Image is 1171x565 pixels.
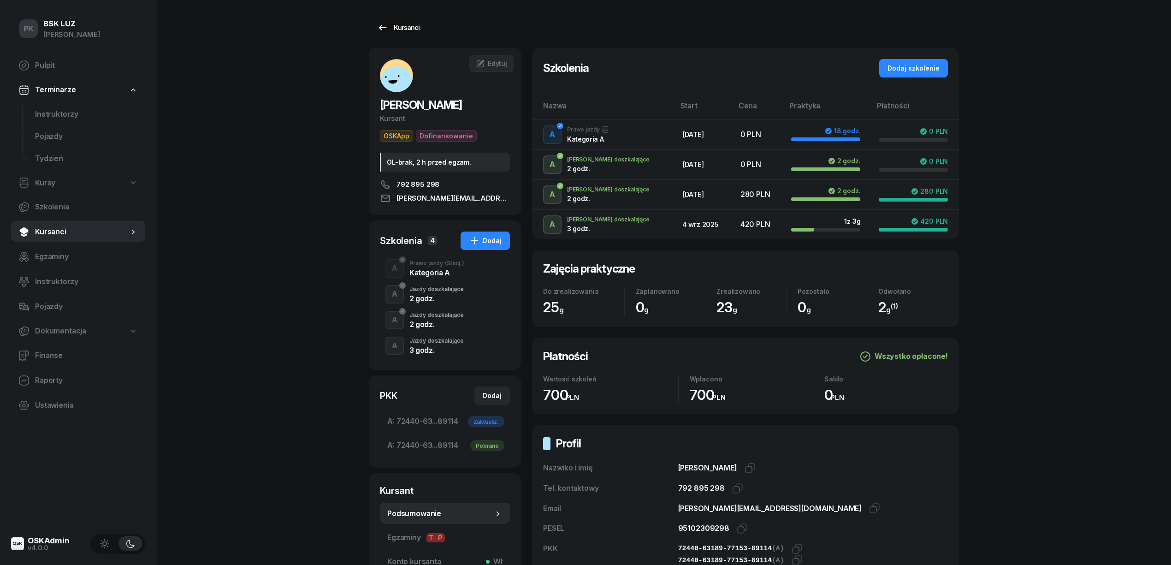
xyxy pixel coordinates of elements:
div: Wszystko opłacone! [860,351,948,363]
span: Pojazdy [35,301,138,313]
button: AJazdy doszkalające2 godz. [380,281,510,307]
div: A [388,261,401,276]
a: 792 895 298 [380,179,510,190]
div: Zrealizowano [716,287,786,295]
a: Tydzień [28,148,145,170]
div: Jazdy doszkalające [409,286,464,292]
div: [PERSON_NAME][EMAIL_ADDRESS][DOMAIN_NAME] [678,503,862,515]
div: Dodaj [469,235,502,246]
div: 0 PLN [740,129,777,141]
a: A:72440-63...89114Zaktualiz. [380,410,510,433]
span: Dofinansowanie [416,130,477,142]
a: Finanse [11,345,145,367]
div: A [388,286,401,302]
a: Pojazdy [11,296,145,318]
div: A [388,312,401,328]
th: Nazwa [532,100,675,119]
div: Dodaj szkolenie [887,63,940,74]
small: PLN [830,393,844,402]
div: 72440-63189-77153-89114 [678,543,784,555]
a: Pojazdy [28,125,145,148]
span: 0 [798,299,811,315]
div: 18 godz. [825,127,861,135]
span: PK [24,25,34,33]
div: v4.0.0 [28,545,70,551]
th: Start [675,100,733,119]
span: 0 [636,299,649,315]
span: Kursanci [35,226,129,238]
div: [DATE] [682,189,726,201]
h2: Płatności [543,349,588,364]
div: 95102309298 [678,523,729,535]
a: Szkolenia [11,196,145,218]
span: Finanse [35,350,138,362]
a: Edytuj [469,55,514,72]
span: Dokumentacja [35,325,86,337]
a: A:72440-63...89114Pobrano [380,434,510,457]
div: Saldo [824,375,948,383]
small: g [644,305,649,314]
a: Kursanci [11,221,145,243]
small: g [806,305,811,314]
div: Tel. kontaktowy [543,482,678,494]
div: Zaktualiz. [468,416,504,427]
button: A [385,311,404,329]
div: Kursant [380,113,510,125]
div: Pobrano [470,440,504,451]
div: Wpłacono [690,375,813,383]
div: PKK [543,543,678,564]
a: Kursy [11,172,145,194]
a: Pulpit [11,54,145,77]
a: Dokumentacja [11,321,145,342]
button: A [385,259,404,278]
div: 700 [690,387,813,404]
div: Prawo jazdy [409,261,464,266]
a: EgzaminyTP [380,527,510,549]
span: 25 [543,299,564,315]
div: 420 PLN [911,218,948,225]
a: Raporty [11,369,145,392]
button: Dodaj [461,232,510,250]
span: Podsumowanie [387,508,493,520]
span: Egzaminy [35,251,138,263]
span: 792 895 298 [396,179,439,190]
img: logo-xs@2x.png [11,537,24,550]
small: g [559,305,564,314]
span: 23 [716,299,737,315]
div: Jazdy doszkalające [409,312,464,318]
th: Cena [733,100,784,119]
span: 72440-63...89114 [387,416,503,428]
th: Płatności [871,100,959,119]
div: 700 [543,387,678,404]
span: [PERSON_NAME] [380,98,462,112]
div: Zaplanowano [636,287,705,295]
h2: Szkolenia [543,61,589,76]
div: Email [543,503,678,515]
a: Egzaminy [11,246,145,268]
span: A: [387,416,395,428]
div: 0 PLN [920,128,948,135]
button: AJazdy doszkalające2 godz. [380,307,510,333]
div: 1 z 3g [844,217,860,225]
div: OL-brak, 2 h przed egzam. [380,153,510,172]
div: [DATE] [682,129,726,141]
span: A: [387,440,395,452]
div: Kategoria A [409,269,464,276]
h2: Profil [556,436,581,451]
div: Do zrealizowania [543,287,624,295]
div: [PERSON_NAME] [43,29,100,41]
span: Terminarze [35,84,76,96]
div: Dodaj [483,390,502,401]
button: AJazdy doszkalające3 godz. [380,333,510,359]
span: 4 [428,236,437,245]
small: PLN [566,393,580,402]
span: Pojazdy [35,131,138,143]
div: 2 godz. [828,187,861,195]
div: OSKAdmin [28,537,70,545]
small: PLN [712,393,726,402]
button: OSKAppDofinansowanie [380,130,477,142]
th: Praktyka [784,100,871,119]
div: 792 895 298 [678,482,725,494]
a: Kursanci [369,18,428,37]
span: [PERSON_NAME] [678,463,737,472]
